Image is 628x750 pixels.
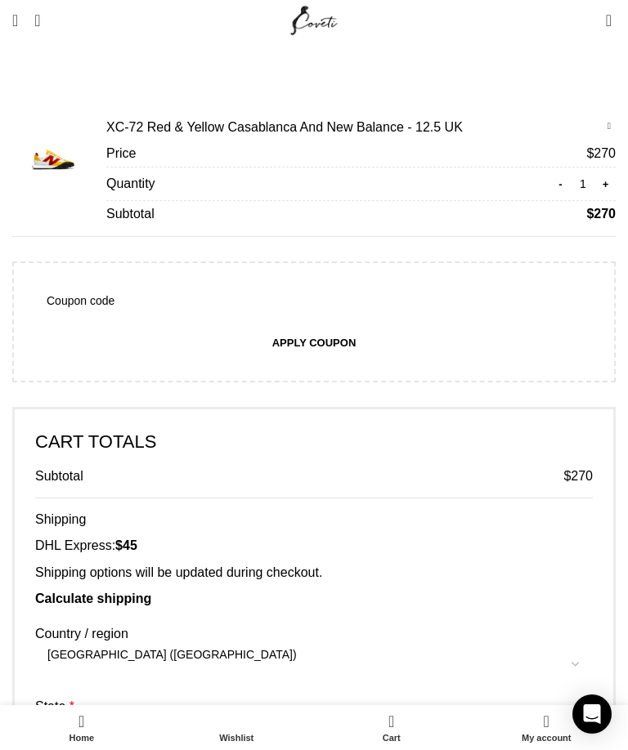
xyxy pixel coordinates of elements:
[314,709,469,746] div: My cart
[586,146,616,160] bdi: 270
[35,564,593,582] p: Shipping options will be updated during checkout.
[34,326,594,360] button: Apply coupon
[586,207,594,221] span: $
[35,698,593,716] label: State
[478,733,617,743] span: My account
[586,146,594,160] span: $
[35,647,593,681] span: United States (US)
[35,647,593,663] span: United States (US)
[597,115,621,140] a: Remove XC-72 Red & Yellow Casablanca And New Balance - 12.5 UK from cart
[563,469,571,483] span: $
[314,709,469,746] a: 1 Cart
[115,538,137,552] bdi: 45
[168,733,307,743] span: Wishlist
[563,469,593,483] bdi: 270
[571,172,595,196] input: Product quantity
[26,4,48,37] a: Search
[159,709,315,746] a: Wishlist
[572,694,612,734] div: Open Intercom Messenger
[469,709,625,746] a: My account
[607,8,619,20] span: 1
[550,172,571,196] input: -
[35,592,151,605] a: Calculate shipping
[115,538,123,552] span: $
[287,12,342,26] a: Site logo
[322,733,461,743] span: Cart
[581,4,598,37] div: My Wishlist
[34,283,594,318] input: Coupon code
[4,709,159,746] a: Home
[12,118,94,200] img: Mens sneaker
[389,709,401,721] span: 1
[35,625,593,643] label: Country / region
[4,4,26,37] a: Open mobile menu
[35,537,593,555] label: DHL Express:
[598,4,620,37] a: 1
[35,430,593,455] h2: Cart totals
[159,709,315,746] div: My wishlist
[12,733,151,743] span: Home
[595,172,616,196] input: +
[106,118,463,136] a: XC-72 Red & Yellow Casablanca And New Balance - 12.5 UK
[586,207,616,221] bdi: 270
